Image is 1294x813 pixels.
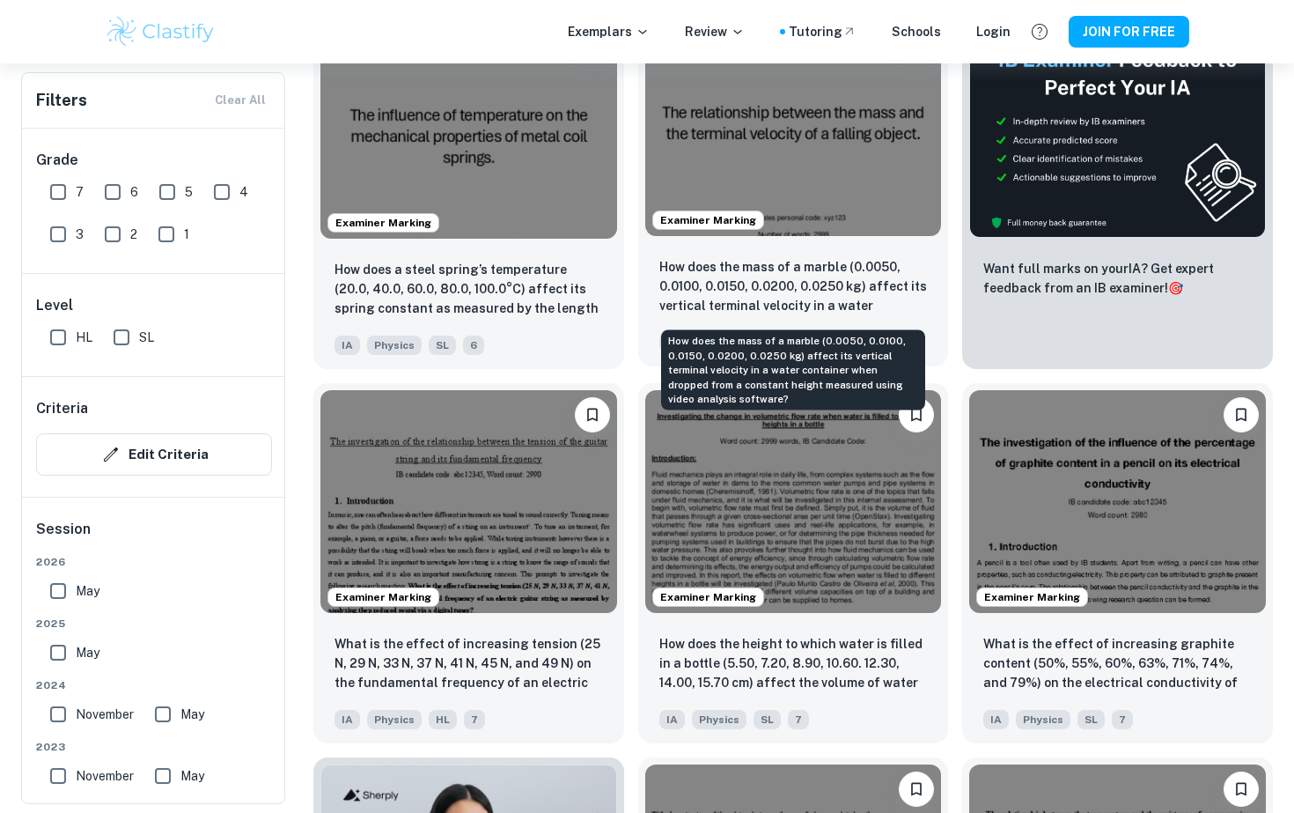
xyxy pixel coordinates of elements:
[1069,16,1189,48] button: JOIN FOR FREE
[320,390,617,612] img: Physics IA example thumbnail: What is the effect of increasing tension
[180,766,204,786] span: May
[1224,397,1259,432] button: Please log in to bookmark exemplars
[367,336,422,355] span: Physics
[320,17,617,239] img: Physics IA example thumbnail: How does a steel spring’s temperature (2
[185,182,193,202] span: 5
[36,554,272,570] span: 2026
[76,225,84,244] span: 3
[692,710,746,729] span: Physics
[892,22,941,41] a: Schools
[1016,710,1070,729] span: Physics
[653,589,763,605] span: Examiner Marking
[335,260,603,320] p: How does a steel spring’s temperature (20.0, 40.0, 60.0, 80.0, 100.0°C) affect its spring constan...
[983,259,1252,298] p: Want full marks on your IA ? Get expert feedback from an IB examiner!
[464,710,485,729] span: 7
[36,150,272,171] h6: Grade
[983,634,1252,694] p: What is the effect of increasing graphite content (50%, 55%, 60%, 63%, 71%, 74%, and 79%) on the ...
[429,336,456,355] span: SL
[76,182,84,202] span: 7
[568,22,650,41] p: Exemplars
[659,710,685,729] span: IA
[36,433,272,476] button: Edit Criteria
[899,772,934,807] button: Please log in to bookmark exemplars
[645,14,942,236] img: Physics IA example thumbnail: How does the mass of a marble (0.0050, 0
[983,710,1009,729] span: IA
[36,88,87,113] h6: Filters
[962,383,1273,743] a: Examiner MarkingPlease log in to bookmark exemplarsWhat is the effect of increasing graphite cont...
[754,710,781,729] span: SL
[139,328,154,347] span: SL
[335,336,360,355] span: IA
[659,257,928,317] p: How does the mass of a marble (0.0050, 0.0100, 0.0150, 0.0200, 0.0250 kg) affect its vertical ter...
[130,182,138,202] span: 6
[105,14,217,49] img: Clastify logo
[76,705,134,724] span: November
[645,390,942,612] img: Physics IA example thumbnail: How does the height to which water is fi
[328,589,438,605] span: Examiner Marking
[36,295,272,316] h6: Level
[36,739,272,755] span: 2023
[76,328,92,347] span: HL
[1224,772,1259,807] button: Please log in to bookmark exemplars
[76,766,134,786] span: November
[184,225,189,244] span: 1
[789,22,857,41] a: Tutoring
[1077,710,1105,729] span: SL
[313,10,624,369] a: Examiner MarkingPlease log in to bookmark exemplarsHow does a steel spring’s temperature (20.0, 4...
[180,705,204,724] span: May
[962,10,1273,369] a: ThumbnailWant full marks on yourIA? Get expert feedback from an IB examiner!
[76,581,99,601] span: May
[463,336,484,355] span: 6
[36,519,272,554] h6: Session
[76,643,99,662] span: May
[367,710,422,729] span: Physics
[313,383,624,743] a: Examiner MarkingPlease log in to bookmark exemplarsWhat is the effect of increasing tension (25 N...
[1112,710,1133,729] span: 7
[36,616,272,632] span: 2025
[36,677,272,693] span: 2024
[969,17,1266,238] img: Thumbnail
[638,10,949,369] a: Examiner MarkingPlease log in to bookmark exemplarsHow does the mass of a marble (0.0050, 0.0100,...
[239,182,248,202] span: 4
[685,22,745,41] p: Review
[335,634,603,694] p: What is the effect of increasing tension (25 N, 29 N, 33 N, 37 N, 41 N, 45 N, and 49 N) on the fu...
[969,390,1266,612] img: Physics IA example thumbnail: What is the effect of increasing graphit
[575,397,610,432] button: Please log in to bookmark exemplars
[661,330,925,410] div: How does the mass of a marble (0.0050, 0.0100, 0.0150, 0.0200, 0.0250 kg) affect its vertical ter...
[899,397,934,432] button: Please log in to bookmark exemplars
[659,634,928,694] p: How does the height to which water is filled in a bottle (5.50, 7.20, 8.90, 10.60. 12.30, 14.00, ...
[36,398,88,419] h6: Criteria
[130,225,137,244] span: 2
[976,22,1011,41] a: Login
[638,383,949,743] a: Examiner MarkingPlease log in to bookmark exemplarsHow does the height to which water is filled i...
[977,589,1087,605] span: Examiner Marking
[788,710,809,729] span: 7
[1025,17,1055,47] button: Help and Feedback
[335,710,360,729] span: IA
[653,212,763,228] span: Examiner Marking
[429,710,457,729] span: HL
[328,215,438,231] span: Examiner Marking
[1168,281,1183,295] span: 🎯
